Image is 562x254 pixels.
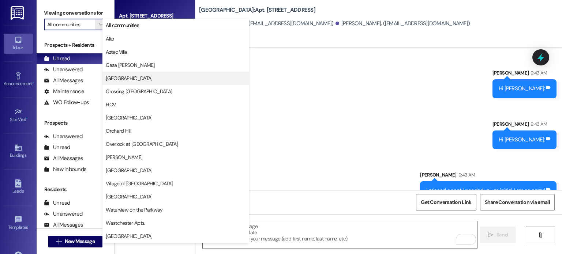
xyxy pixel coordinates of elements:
[106,61,154,69] span: Casa [PERSON_NAME]
[26,116,27,121] span: •
[44,144,70,151] div: Unread
[33,80,34,85] span: •
[199,6,315,14] b: [GEOGRAPHIC_DATA]: Apt. [STREET_ADDRESS]
[44,99,89,106] div: WO Follow-ups
[480,194,555,211] button: Share Conversation via email
[65,238,95,245] span: New Message
[99,22,103,27] i: 
[106,48,127,56] span: Aztec Villa
[106,88,172,95] span: Crossing [GEOGRAPHIC_DATA]
[497,231,508,239] span: Send
[4,141,33,161] a: Buildings
[499,136,545,144] div: Hi [PERSON_NAME]:
[421,198,471,206] span: Get Conversation Link
[480,227,516,243] button: Send
[101,208,114,220] div: (74)
[106,206,162,213] span: Waterview on the Parkway
[28,224,29,229] span: •
[11,6,26,20] img: ResiDesk Logo
[47,19,95,30] input: All communities
[488,232,493,238] i: 
[37,41,114,49] div: Prospects + Residents
[529,69,547,77] div: 9:43 AM
[336,20,470,27] div: [PERSON_NAME]. ([EMAIL_ADDRESS][DOMAIN_NAME])
[4,213,33,233] a: Templates •
[106,167,152,174] span: [GEOGRAPHIC_DATA]
[106,219,145,227] span: Westchester Apts.
[416,194,476,211] button: Get Conversation Link
[106,140,178,148] span: Overlook at [GEOGRAPHIC_DATA]
[106,180,172,187] span: Village of [GEOGRAPHIC_DATA]
[106,22,139,29] span: All communities
[44,221,83,229] div: All Messages
[199,20,334,27] div: [PERSON_NAME]. ([EMAIL_ADDRESS][DOMAIN_NAME])
[106,153,142,161] span: [PERSON_NAME]
[420,171,557,181] div: [PERSON_NAME]
[44,210,83,218] div: Unanswered
[492,120,557,130] div: [PERSON_NAME]
[37,119,114,127] div: Prospects
[101,64,114,75] div: (75)
[106,35,114,42] span: Alto
[44,55,70,62] div: Unread
[56,239,61,244] i: 
[426,187,545,194] div: I missed a spot I needed you to initial. I am so sorry!
[4,106,33,125] a: Site Visit •
[44,166,86,173] div: New Inbounds
[537,232,543,238] i: 
[119,12,187,20] div: Apt. [STREET_ADDRESS]
[4,177,33,197] a: Leads
[106,75,152,82] span: [GEOGRAPHIC_DATA]
[44,199,70,207] div: Unread
[4,34,33,53] a: Inbox
[106,127,131,134] span: Orchard Hill
[44,7,107,19] label: Viewing conversations for
[203,221,477,249] textarea: To enrich screen reader interactions, please activate Accessibility in Grammarly extension settings
[106,114,152,121] span: [GEOGRAPHIC_DATA]
[37,186,114,193] div: Residents
[106,193,152,200] span: [GEOGRAPHIC_DATA]
[457,171,475,179] div: 9:43 AM
[529,120,547,128] div: 9:43 AM
[499,85,545,92] div: Hi [PERSON_NAME]:
[44,66,83,73] div: Unanswered
[48,236,102,247] button: New Message
[44,88,84,95] div: Maintenance
[106,232,152,240] span: [GEOGRAPHIC_DATA]
[44,133,83,140] div: Unanswered
[44,77,83,84] div: All Messages
[106,101,116,108] span: HCV
[44,155,83,162] div: All Messages
[485,198,550,206] span: Share Conversation via email
[492,69,557,79] div: [PERSON_NAME]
